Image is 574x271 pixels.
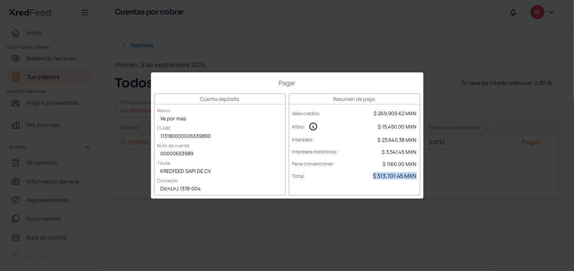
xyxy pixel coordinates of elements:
[154,113,285,125] div: Ve por mas
[289,94,420,104] h3: Resumen de pago
[154,166,285,178] div: KREDFEED SAPI DE CV
[154,139,193,151] label: Núm. de cuenta
[373,172,417,179] span: $ 313,701.45 MXN
[154,183,285,195] div: DIcnUrJ 1378-004
[154,174,181,187] label: Concepto
[154,94,285,104] h3: Cuenta depósito
[154,148,285,160] div: 00000653989
[378,136,417,143] span: $ 23,640.38 MXN
[292,123,305,130] label: Aforo :
[154,157,174,169] label: Titular
[154,79,420,87] h1: Pagar
[292,148,338,155] label: Intereses moratorios :
[154,104,174,116] label: Banco
[292,110,321,117] label: Valor crédito :
[292,160,335,167] label: Pena convencional :
[378,123,417,130] span: $ 15,450.00 MXN
[292,136,314,143] label: Intereses :
[374,110,417,117] span: $ 269,909.62 MXN
[382,148,417,155] span: $ 3,541.45 MXN
[383,160,417,167] span: $ 1,160.00 MXN
[154,122,174,134] label: CLABE
[154,131,285,143] div: 113180000006539890
[292,172,305,179] label: Total :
